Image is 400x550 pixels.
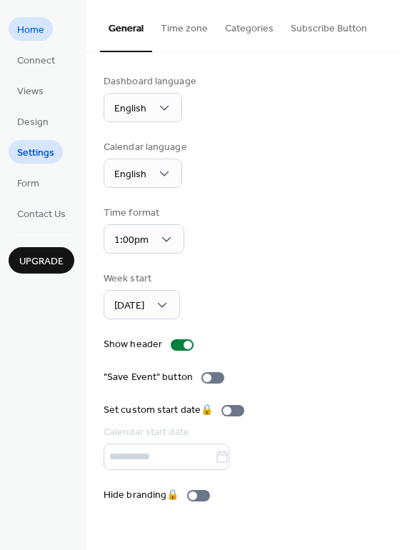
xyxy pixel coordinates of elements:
a: Views [9,79,52,102]
div: Time format [104,206,181,221]
span: Views [17,84,44,99]
a: Design [9,109,57,133]
a: Connect [9,48,64,71]
span: Form [17,176,39,191]
a: Home [9,17,53,41]
a: Contact Us [9,201,74,225]
button: Upgrade [9,247,74,274]
span: [DATE] [114,296,144,316]
div: "Save Event" button [104,370,193,385]
span: Contact Us [17,207,66,222]
span: Settings [17,146,54,161]
a: Form [9,171,48,194]
span: Connect [17,54,55,69]
span: English [114,165,146,184]
span: 1:00pm [114,231,149,250]
span: Home [17,23,44,38]
div: Week start [104,271,177,286]
span: Upgrade [19,254,64,269]
span: English [114,99,146,119]
div: Show header [104,337,162,352]
a: Settings [9,140,63,164]
span: Design [17,115,49,130]
div: Dashboard language [104,74,196,89]
div: Calendar language [104,140,187,155]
